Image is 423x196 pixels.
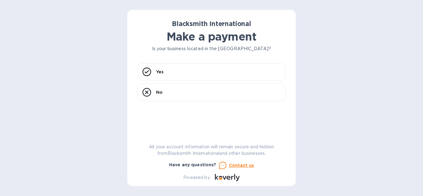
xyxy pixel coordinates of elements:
[172,20,251,28] b: Blacksmith International
[137,46,286,52] p: Is your business located in the [GEOGRAPHIC_DATA]?
[183,174,210,181] p: Powered by
[156,89,163,95] p: No
[137,30,286,43] h1: Make a payment
[156,69,164,75] p: Yes
[169,162,216,167] b: Have any questions?
[229,163,254,168] u: Contact us
[137,144,286,157] p: All your account information will remain secure and hidden from Blacksmith International and othe...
